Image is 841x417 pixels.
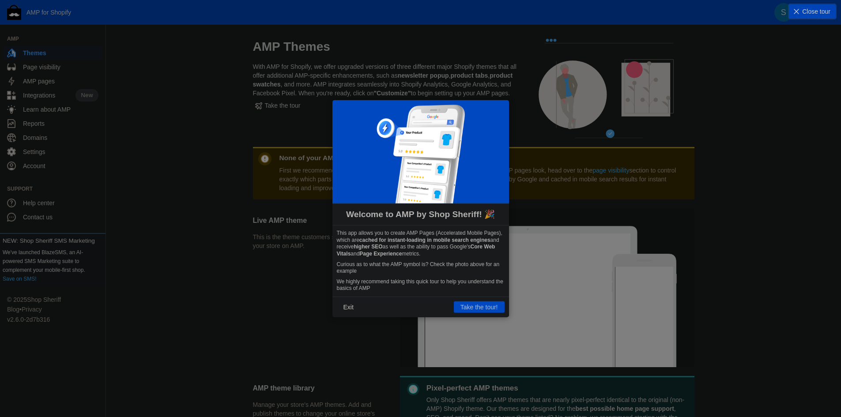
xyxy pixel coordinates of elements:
[337,244,495,257] b: Core Web Vitals
[337,278,505,292] p: We highly recommend taking this quick tour to help you understand the basics of AMP
[354,244,382,250] b: higher SEO
[359,237,490,243] b: cached for instant-loading in mobile search engines
[346,208,495,221] span: Welcome to AMP by Shop Sheriff! 🎉
[377,104,465,203] img: phone-google_300x337.png
[337,301,360,313] button: Exit
[454,301,505,313] button: Take the tour!
[802,7,830,16] span: Close tour
[337,230,505,257] p: This app allows you to create AMP Pages (Accelerated Mobile Pages), which are and receive as well...
[337,261,505,274] p: Curious as to what the AMP symbol is? Check the photo above for an example
[359,251,402,257] b: Page Experience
